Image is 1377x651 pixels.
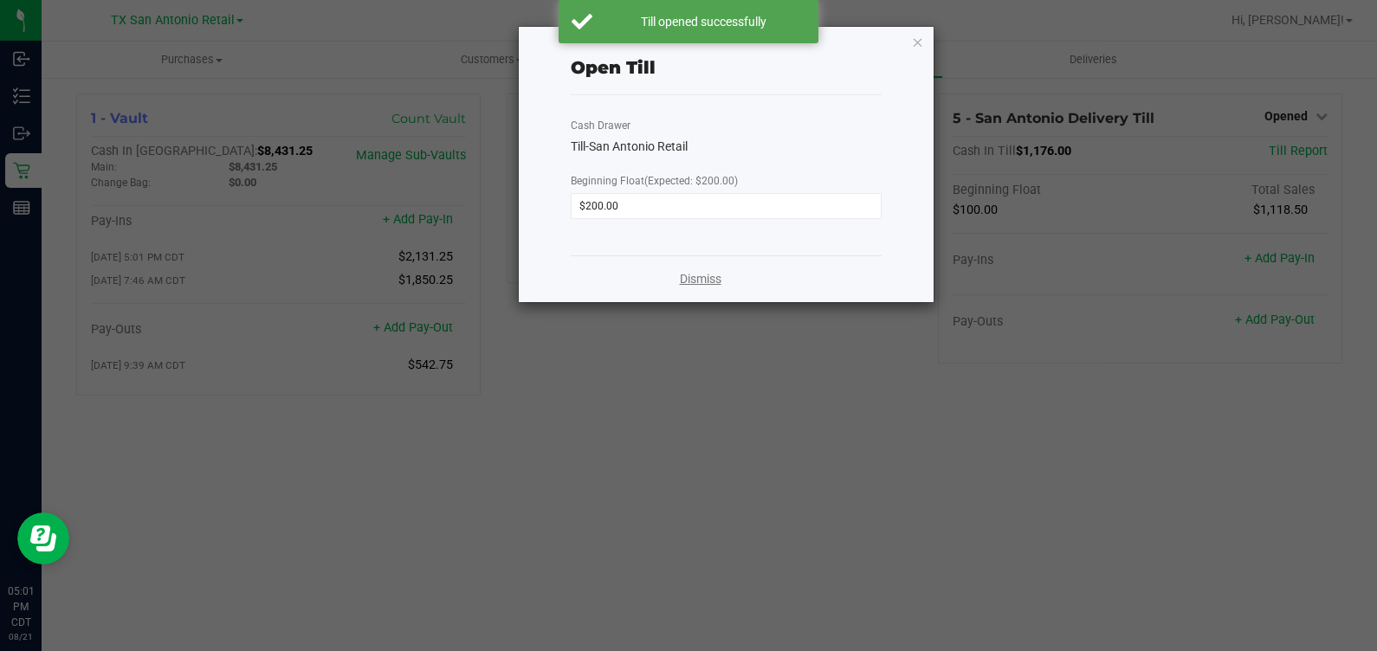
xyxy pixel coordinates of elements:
a: Dismiss [680,270,721,288]
iframe: Resource center [17,512,69,564]
label: Cash Drawer [571,118,630,133]
div: Till-San Antonio Retail [571,138,882,156]
div: Open Till [571,55,656,81]
span: (Expected: $200.00) [644,175,738,187]
div: Till opened successfully [602,13,805,30]
span: Beginning Float [571,175,738,187]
